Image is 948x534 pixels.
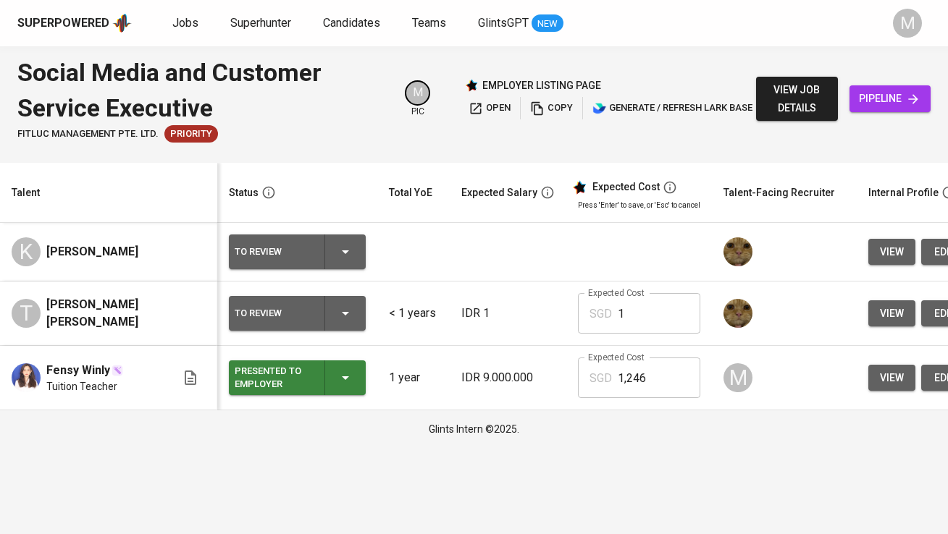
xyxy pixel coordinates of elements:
[465,79,478,92] img: Glints Star
[229,184,259,202] div: Status
[172,14,201,33] a: Jobs
[229,296,366,331] button: To Review
[12,184,40,202] div: Talent
[880,305,904,323] span: view
[861,90,919,108] span: pipeline
[12,237,41,266] div: K
[527,97,576,119] button: copy
[235,242,313,261] div: To Review
[412,16,446,30] span: Teams
[461,184,537,202] div: Expected Salary
[589,97,756,119] button: lark generate / refresh lark base
[230,14,294,33] a: Superhunter
[478,14,563,33] a: GlintsGPT NEW
[530,100,573,116] span: copy
[389,305,438,322] p: < 1 years
[868,239,915,266] button: view
[230,16,291,30] span: Superhunter
[323,16,380,30] span: Candidates
[465,97,514,119] button: open
[868,184,939,202] div: Internal Profile
[17,55,387,125] div: Social Media and Customer Service Executive
[880,243,904,261] span: view
[112,12,132,34] img: app logo
[164,127,218,141] span: Priority
[46,296,159,331] span: [PERSON_NAME] [PERSON_NAME]
[572,180,587,195] img: glints_star.svg
[12,363,41,392] img: Fensy Winly
[590,370,612,387] p: SGD
[323,14,383,33] a: Candidates
[592,100,752,116] span: generate / refresh lark base
[469,100,511,116] span: open
[389,184,432,202] div: Total YoE
[578,200,700,211] p: Press 'Enter' to save, or 'Esc' to cancel
[235,304,313,323] div: To Review
[592,101,607,116] img: lark
[532,17,563,31] span: NEW
[46,379,117,394] span: Tuition Teacher
[590,305,612,323] p: SGD
[17,12,132,34] a: Superpoweredapp logo
[723,363,752,392] div: M
[723,184,835,202] div: Talent-Facing Recruiter
[172,16,198,30] span: Jobs
[850,85,931,112] a: pipeline
[482,78,601,93] p: employer listing page
[412,14,449,33] a: Teams
[405,80,430,118] div: pic
[768,81,826,116] span: view job details
[880,369,904,387] span: view
[229,234,366,269] button: To Review
[389,369,438,386] p: 1 year
[46,243,138,260] span: [PERSON_NAME]
[46,362,110,379] span: Fensy Winly
[756,77,837,121] button: view job details
[17,127,159,141] span: FITLUC MANAGEMENT PTE. LTD.
[12,299,41,328] div: T
[592,181,660,194] div: Expected Cost
[868,365,915,391] button: view
[405,80,430,106] div: M
[868,300,915,327] button: view
[478,16,529,30] span: GlintsGPT
[164,125,218,143] div: New Job received from Demand Team
[229,360,366,395] button: Presented to Employer
[112,365,123,376] img: magic_wand.svg
[723,237,752,266] img: ec6c0910-f960-4a00-a8f8-c5744e41279e.jpg
[893,9,922,38] div: M
[723,299,752,328] img: ec6c0910-f960-4a00-a8f8-c5744e41279e.jpg
[461,305,555,322] p: IDR 1
[17,15,109,32] div: Superpowered
[235,362,313,394] div: Presented to Employer
[461,369,555,386] p: IDR 9.000.000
